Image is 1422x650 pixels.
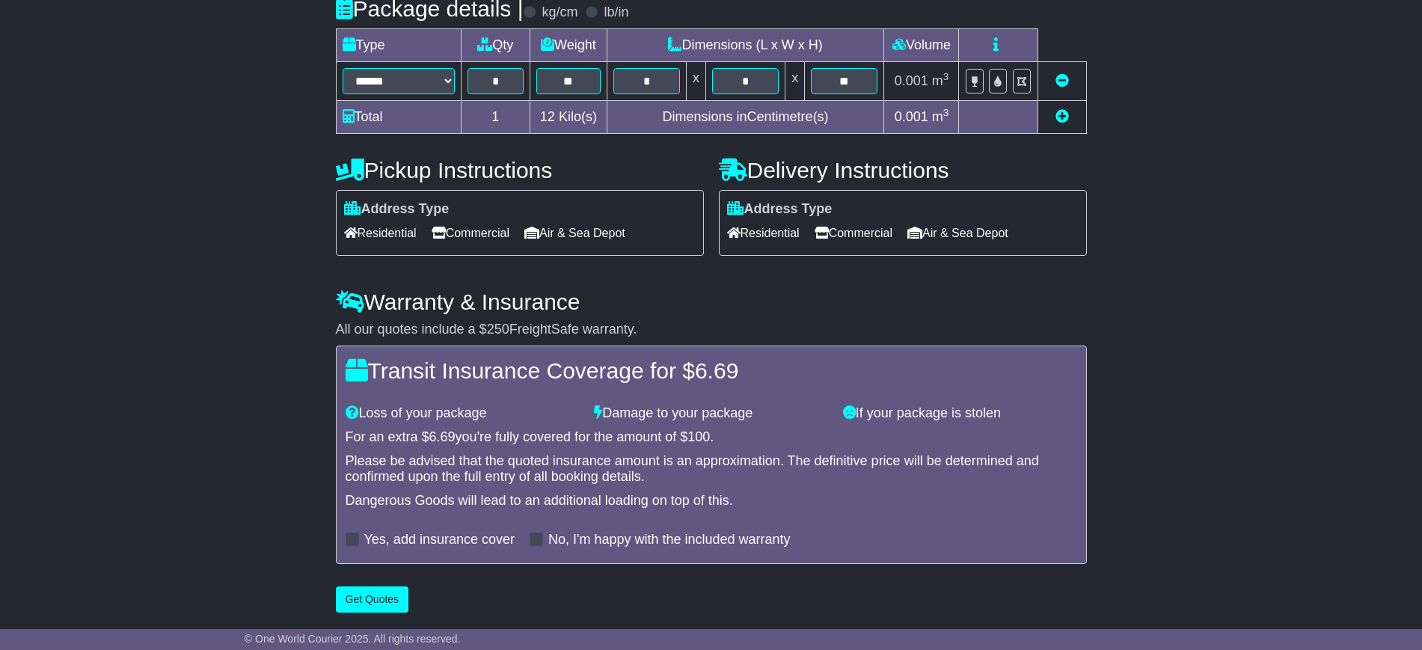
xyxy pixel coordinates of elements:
[346,493,1077,509] div: Dangerous Goods will lead to an additional loading on top of this.
[429,429,456,444] span: 6.69
[524,221,625,245] span: Air & Sea Depot
[344,221,417,245] span: Residential
[336,101,461,134] td: Total
[461,29,530,62] td: Qty
[540,109,555,124] span: 12
[364,532,515,548] label: Yes, add insurance cover
[1055,109,1069,124] a: Add new item
[607,101,884,134] td: Dimensions in Centimetre(s)
[346,453,1077,485] div: Please be advised that the quoted insurance amount is an approximation. The definitive price will...
[336,29,461,62] td: Type
[336,158,704,183] h4: Pickup Instructions
[836,405,1085,422] div: If your package is stolen
[727,201,833,218] label: Address Type
[346,358,1077,383] h4: Transit Insurance Coverage for $
[727,221,800,245] span: Residential
[346,429,1077,446] div: For an extra $ you're fully covered for the amount of $ .
[815,221,892,245] span: Commercial
[336,289,1087,314] h4: Warranty & Insurance
[336,586,409,613] button: Get Quotes
[943,71,949,82] sup: 3
[338,405,587,422] div: Loss of your package
[932,73,949,88] span: m
[487,322,509,337] span: 250
[895,109,928,124] span: 0.001
[542,4,577,21] label: kg/cm
[548,532,791,548] label: No, I'm happy with the included warranty
[604,4,628,21] label: lb/in
[687,429,710,444] span: 100
[907,221,1008,245] span: Air & Sea Depot
[719,158,1087,183] h4: Delivery Instructions
[785,62,805,101] td: x
[686,62,705,101] td: x
[932,109,949,124] span: m
[1055,73,1069,88] a: Remove this item
[530,29,607,62] td: Weight
[695,358,738,383] span: 6.69
[607,29,884,62] td: Dimensions (L x W x H)
[530,101,607,134] td: Kilo(s)
[884,29,959,62] td: Volume
[461,101,530,134] td: 1
[336,322,1087,338] div: All our quotes include a $ FreightSafe warranty.
[895,73,928,88] span: 0.001
[943,107,949,118] sup: 3
[586,405,836,422] div: Damage to your package
[432,221,509,245] span: Commercial
[344,201,450,218] label: Address Type
[245,633,461,645] span: © One World Courier 2025. All rights reserved.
